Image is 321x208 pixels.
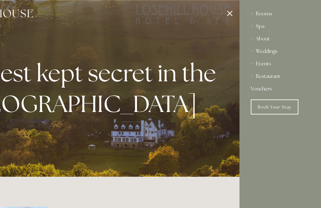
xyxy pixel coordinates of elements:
[251,99,298,114] a: Book Your Stay
[251,33,310,45] div: About
[251,8,310,20] div: Rooms
[251,20,310,33] div: Spa
[251,70,310,83] div: Restaurant
[251,45,310,58] div: Weddings
[251,83,310,95] a: Vouchers
[251,58,310,70] div: Events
